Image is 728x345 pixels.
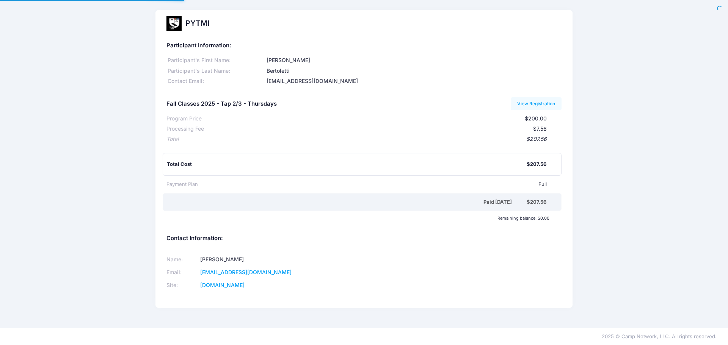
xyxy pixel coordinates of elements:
td: Site: [166,279,198,292]
h5: Participant Information: [166,42,562,49]
span: $200.00 [525,115,547,122]
a: View Registration [511,97,562,110]
div: [PERSON_NAME] [265,56,562,64]
td: Email: [166,266,198,279]
div: Participant's First Name: [166,56,265,64]
span: 2025 © Camp Network, LLC. All rights reserved. [602,333,717,339]
div: $7.56 [204,125,547,133]
a: [EMAIL_ADDRESS][DOMAIN_NAME] [200,269,292,275]
div: Contact Email: [166,77,265,85]
div: Participant's Last Name: [166,67,265,75]
div: Total [166,135,179,143]
td: [PERSON_NAME] [198,253,355,266]
div: Remaining balance: $0.00 [163,216,553,220]
div: Paid [DATE] [168,198,527,206]
a: [DOMAIN_NAME] [200,282,245,288]
div: $207.56 [179,135,547,143]
div: Total Cost [167,161,527,168]
div: Payment Plan [166,181,198,188]
h2: PYTMI [185,19,209,28]
h5: Fall Classes 2025 - Tap 2/3 - Thursdays [166,101,277,108]
div: $207.56 [527,161,546,168]
div: Full [198,181,547,188]
div: [EMAIL_ADDRESS][DOMAIN_NAME] [265,77,562,85]
div: Program Price [166,115,202,123]
div: $207.56 [527,198,546,206]
div: Bertoletti [265,67,562,75]
h5: Contact Information: [166,235,562,242]
td: Name: [166,253,198,266]
div: Processing Fee [166,125,204,133]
